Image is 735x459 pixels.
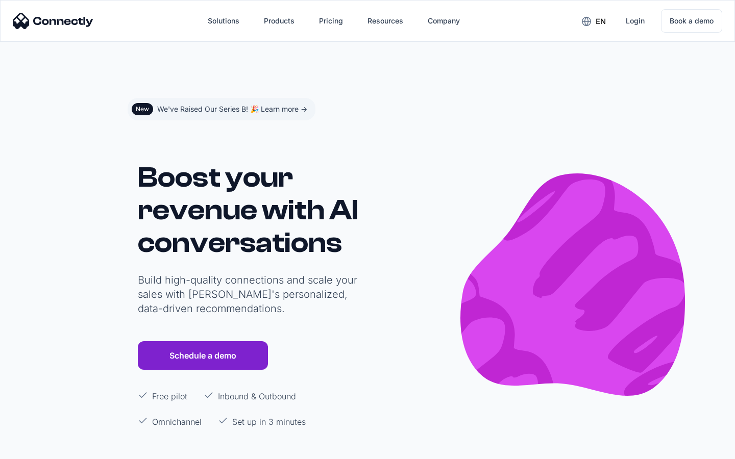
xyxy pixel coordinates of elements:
[157,102,307,116] div: We've Raised Our Series B! 🎉 Learn more ->
[218,390,296,402] p: Inbound & Outbound
[319,14,343,28] div: Pricing
[13,13,93,29] img: Connectly Logo
[232,416,306,428] p: Set up in 3 minutes
[367,14,403,28] div: Resources
[618,9,653,33] a: Login
[596,14,606,29] div: en
[138,341,268,370] a: Schedule a demo
[152,416,202,428] p: Omnichannel
[128,98,315,120] a: NewWe've Raised Our Series B! 🎉 Learn more ->
[626,14,645,28] div: Login
[138,161,362,259] h1: Boost your revenue with AI conversations
[208,14,239,28] div: Solutions
[10,440,61,455] aside: Language selected: English
[311,9,351,33] a: Pricing
[138,273,362,316] p: Build high-quality connections and scale your sales with [PERSON_NAME]'s personalized, data-drive...
[136,105,149,113] div: New
[20,441,61,455] ul: Language list
[264,14,295,28] div: Products
[428,14,460,28] div: Company
[152,390,187,402] p: Free pilot
[661,9,722,33] a: Book a demo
